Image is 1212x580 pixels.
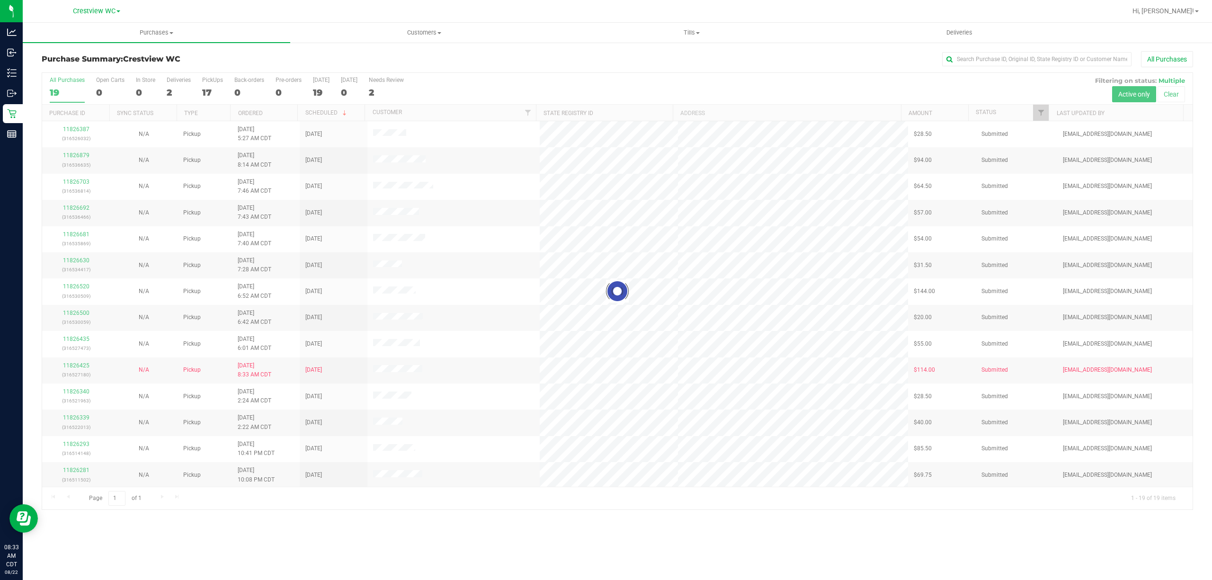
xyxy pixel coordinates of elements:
[7,48,17,57] inline-svg: Inbound
[23,28,290,37] span: Purchases
[558,28,825,37] span: Tills
[1141,51,1193,67] button: All Purchases
[290,23,558,43] a: Customers
[1132,7,1194,15] span: Hi, [PERSON_NAME]!
[4,543,18,569] p: 08:33 AM CDT
[9,504,38,533] iframe: Resource center
[73,7,116,15] span: Crestview WC
[826,23,1093,43] a: Deliveries
[42,55,426,63] h3: Purchase Summary:
[934,28,985,37] span: Deliveries
[7,68,17,78] inline-svg: Inventory
[4,569,18,576] p: 08/22
[291,28,557,37] span: Customers
[942,52,1132,66] input: Search Purchase ID, Original ID, State Registry ID or Customer Name...
[558,23,825,43] a: Tills
[7,129,17,139] inline-svg: Reports
[7,27,17,37] inline-svg: Analytics
[123,54,180,63] span: Crestview WC
[7,89,17,98] inline-svg: Outbound
[23,23,290,43] a: Purchases
[7,109,17,118] inline-svg: Retail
